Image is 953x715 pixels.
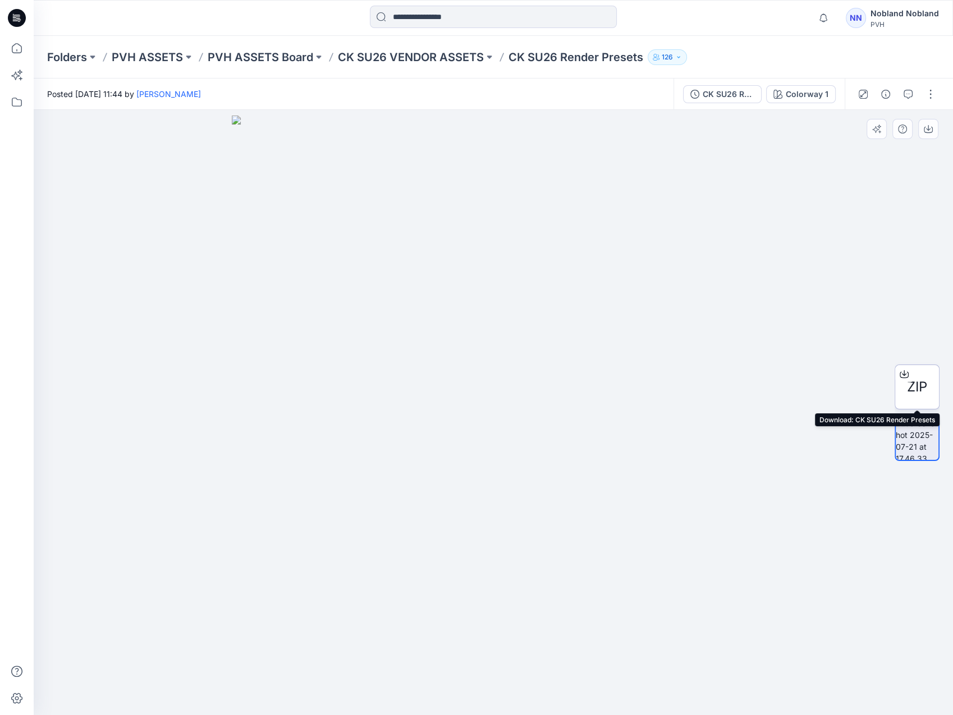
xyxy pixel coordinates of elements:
[338,49,484,65] a: CK SU26 VENDOR ASSETS
[896,417,938,460] img: Screenshot 2025-07-21 at 17.46.33
[870,7,939,20] div: Nobland Nobland
[47,49,87,65] a: Folders
[877,85,895,103] button: Details
[47,88,201,100] span: Posted [DATE] 11:44 by
[907,377,927,397] span: ZIP
[136,89,201,99] a: [PERSON_NAME]
[662,51,673,63] p: 126
[786,88,828,100] div: Colorway 1
[208,49,313,65] a: PVH ASSETS Board
[683,85,762,103] button: CK SU26 Render Views Presets
[112,49,183,65] a: PVH ASSETS
[870,20,939,29] div: PVH
[846,8,866,28] div: NN
[648,49,687,65] button: 126
[232,116,755,714] img: eyJhbGciOiJIUzI1NiIsImtpZCI6IjAiLCJzbHQiOiJzZXMiLCJ0eXAiOiJKV1QifQ.eyJkYXRhIjp7InR5cGUiOiJzdG9yYW...
[508,49,643,65] p: CK SU26 Render Presets
[766,85,836,103] button: Colorway 1
[703,88,754,100] div: CK SU26 Render Views Presets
